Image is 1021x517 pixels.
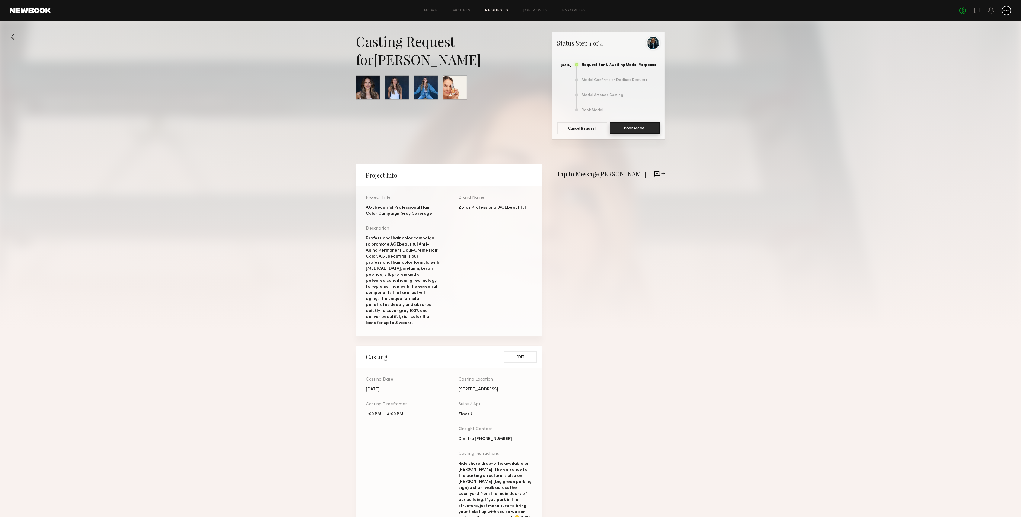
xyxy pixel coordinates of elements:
div: [DATE] [557,64,571,67]
div: Model Confirms or Declines Request [582,78,660,82]
a: Job Posts [523,9,548,13]
button: Edit [504,351,537,363]
a: Requests [485,9,509,13]
a: Home [424,9,438,13]
div: [STREET_ADDRESS] [459,387,533,393]
div: Status: Step 1 of 4 [552,32,665,54]
div: Request Sent, Awaiting Model Response [582,63,660,67]
div: Book Model [582,108,660,112]
div: Casting Date [366,377,413,382]
div: 1:00 PM — 4:00 PM [366,411,440,417]
div: Brand Name [459,196,533,200]
div: Onsight Contact [459,427,533,431]
div: Zotos Professional AGEbeautiful [459,205,533,211]
div: Casting Timeframes [366,402,440,406]
div: [DATE] [366,387,413,393]
div: Floor 7 [459,411,533,417]
a: [PERSON_NAME] [373,50,481,68]
h2: Casting [366,353,387,361]
div: Casting Request for [356,32,542,68]
button: Cancel Request [557,122,607,134]
div: Suite / Apt [459,402,533,406]
span: Tap to Message [PERSON_NAME] [557,170,646,178]
div: Professional hair color campaign to promote AGEbeautiful Anti-Aging Permanent Liqui-Creme Hair Co... [366,236,440,326]
a: Models [452,9,471,13]
div: Casting Instructions [459,452,533,456]
div: Project Title [366,196,440,200]
div: Dimitra [PHONE_NUMBER] [459,436,533,442]
div: Casting Location [459,377,533,382]
div: AGEbeautiful Professional Hair Color Campaign Gray Coverage [366,205,440,217]
div: Description [366,226,440,231]
h2: Project Info [366,172,397,179]
a: Edit [501,354,537,359]
button: Book Model [610,122,660,134]
a: Tap to Message[PERSON_NAME] [552,164,665,183]
div: Model Attends Casting [582,93,660,97]
a: Favorites [562,9,586,13]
